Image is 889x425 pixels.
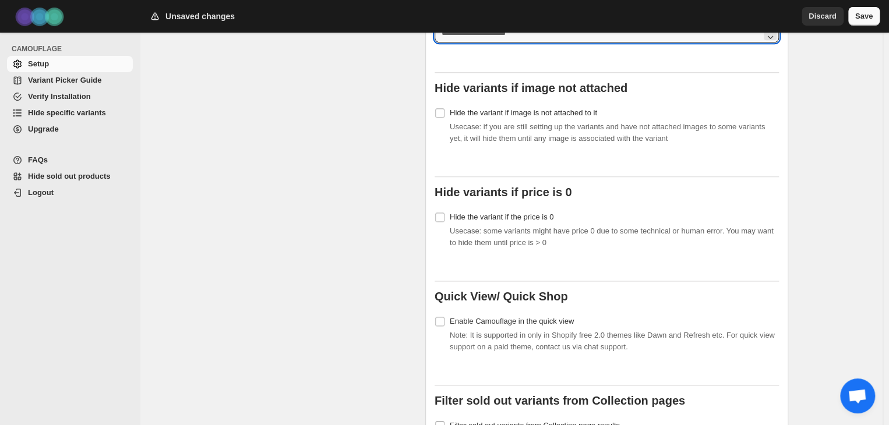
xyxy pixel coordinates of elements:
[7,105,133,121] a: Hide specific variants
[435,82,627,94] b: Hide variants if image not attached
[7,152,133,168] a: FAQs
[802,7,844,26] button: Discard
[435,394,685,407] b: Filter sold out variants from Collection pages
[28,125,59,133] span: Upgrade
[7,121,133,137] a: Upgrade
[28,59,49,68] span: Setup
[450,331,775,351] span: Note: It is supported in only in Shopify free 2.0 themes like Dawn and Refresh etc. For quick vie...
[28,108,106,117] span: Hide specific variants
[435,186,572,199] b: Hide variants if price is 0
[165,10,235,22] h2: Unsaved changes
[435,290,568,303] b: Quick View/ Quick Shop
[450,108,597,117] span: Hide the variant if image is not attached to it
[28,172,111,180] span: Hide sold out products
[7,88,133,105] a: Verify Installation
[450,317,574,325] span: Enable Camouflage in the quick view
[450,212,553,221] span: Hide the variant if the price is 0
[809,10,837,22] span: Discard
[7,185,133,201] a: Logout
[28,76,101,84] span: Variant Picker Guide
[12,44,134,54] span: CAMOUFLAGE
[848,7,880,26] button: Save
[450,122,765,143] span: Usecase: if you are still setting up the variants and have not attached images to some variants y...
[855,10,873,22] span: Save
[840,378,875,413] div: Chat öffnen
[7,168,133,185] a: Hide sold out products
[7,72,133,88] a: Variant Picker Guide
[28,188,54,197] span: Logout
[28,92,91,101] span: Verify Installation
[7,56,133,72] a: Setup
[28,155,48,164] span: FAQs
[450,226,774,247] span: Usecase: some variants might have price 0 due to some technical or human error. You may want to h...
